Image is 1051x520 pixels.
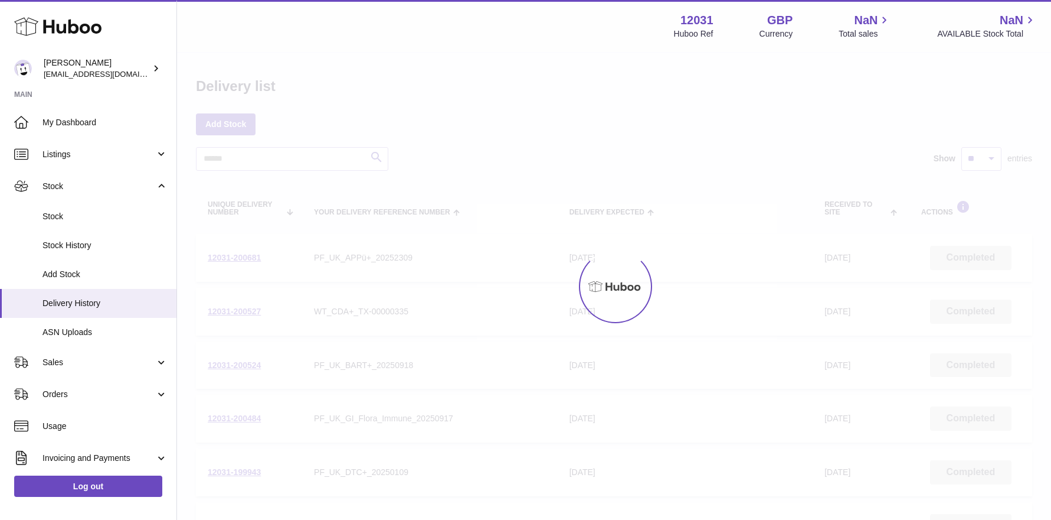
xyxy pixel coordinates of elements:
[14,476,162,497] a: Log out
[42,181,155,192] span: Stock
[937,12,1037,40] a: NaN AVAILABLE Stock Total
[42,357,155,368] span: Sales
[680,12,713,28] strong: 12031
[42,149,155,160] span: Listings
[42,421,168,432] span: Usage
[42,298,168,309] span: Delivery History
[674,28,713,40] div: Huboo Ref
[42,453,155,464] span: Invoicing and Payments
[14,60,32,77] img: admin@makewellforyou.com
[42,117,168,128] span: My Dashboard
[42,269,168,280] span: Add Stock
[44,57,150,80] div: [PERSON_NAME]
[44,69,173,79] span: [EMAIL_ADDRESS][DOMAIN_NAME]
[854,12,878,28] span: NaN
[42,389,155,400] span: Orders
[839,28,891,40] span: Total sales
[42,211,168,222] span: Stock
[1000,12,1023,28] span: NaN
[759,28,793,40] div: Currency
[767,12,793,28] strong: GBP
[42,240,168,251] span: Stock History
[937,28,1037,40] span: AVAILABLE Stock Total
[42,327,168,338] span: ASN Uploads
[839,12,891,40] a: NaN Total sales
